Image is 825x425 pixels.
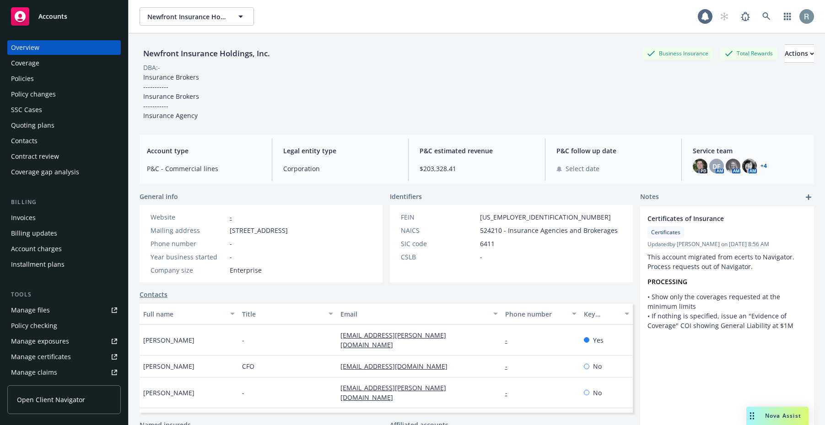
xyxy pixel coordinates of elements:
div: Drag to move [746,407,758,425]
span: [STREET_ADDRESS] [230,226,288,235]
span: CFO [242,361,254,371]
a: Coverage gap analysis [7,165,121,179]
div: Manage exposures [11,334,69,349]
span: - [230,252,232,262]
div: Overview [11,40,39,55]
a: Search [757,7,776,26]
div: Quoting plans [11,118,54,133]
div: Account charges [11,242,62,256]
div: Manage claims [11,365,57,380]
img: photo [799,9,814,24]
span: No [593,388,602,398]
div: Invoices [11,210,36,225]
button: Phone number [501,303,580,325]
a: Policy changes [7,87,121,102]
span: Open Client Navigator [17,395,85,404]
a: Installment plans [7,257,121,272]
a: Coverage [7,56,121,70]
a: Overview [7,40,121,55]
div: DBA: - [143,63,160,72]
div: SIC code [401,239,476,248]
span: Newfront Insurance Holdings, Inc. [147,12,226,22]
a: - [505,362,515,371]
div: CSLB [401,252,476,262]
span: - [480,252,482,262]
a: SSC Cases [7,102,121,117]
span: Account type [147,146,261,156]
a: Manage exposures [7,334,121,349]
button: Title [238,303,337,325]
span: - [242,388,244,398]
a: Manage claims [7,365,121,380]
span: P&C - Commercial lines [147,164,261,173]
a: - [230,213,232,221]
a: - [505,336,515,344]
img: photo [693,159,707,173]
a: [EMAIL_ADDRESS][PERSON_NAME][DOMAIN_NAME] [340,331,446,349]
button: Email [337,303,501,325]
a: Contacts [7,134,121,148]
div: Contacts [11,134,38,148]
a: Manage files [7,303,121,317]
div: Total Rewards [720,48,777,59]
button: Nova Assist [746,407,809,425]
div: Coverage [11,56,39,70]
span: - [230,239,232,248]
div: Coverage gap analysis [11,165,79,179]
a: +4 [760,163,767,169]
div: Tools [7,290,121,299]
div: Billing updates [11,226,57,241]
div: Website [151,212,226,222]
a: Account charges [7,242,121,256]
span: P&C estimated revenue [420,146,534,156]
a: Policies [7,71,121,86]
div: Certificates of InsuranceCertificatesUpdatedby [PERSON_NAME] on [DATE] 8:56 AMThis account migrat... [640,206,814,338]
div: Policy checking [11,318,57,333]
span: [PERSON_NAME] [143,335,194,345]
span: [US_EMPLOYER_IDENTIFICATION_NUMBER] [480,212,611,222]
div: Installment plans [11,257,65,272]
div: Mailing address [151,226,226,235]
button: Key contact [580,303,633,325]
p: • Show only the coverages requested at the minimum limits • If nothing is specified, issue an "Ev... [647,292,807,330]
div: Email [340,309,487,319]
a: - [505,388,515,397]
a: [EMAIL_ADDRESS][PERSON_NAME][DOMAIN_NAME] [340,383,446,402]
img: photo [742,159,757,173]
span: Enterprise [230,265,262,275]
div: Title [242,309,324,319]
div: Manage files [11,303,50,317]
span: No [593,361,602,371]
a: [EMAIL_ADDRESS][DOMAIN_NAME] [340,362,455,371]
p: This account migrated from ecerts to Navigator. Process requests out of Navigator. [647,252,807,271]
button: Full name [140,303,238,325]
div: Key contact [584,309,619,319]
span: Updated by [PERSON_NAME] on [DATE] 8:56 AM [647,240,807,248]
span: Identifiers [390,192,422,201]
div: Phone number [151,239,226,248]
div: FEIN [401,212,476,222]
span: Select date [566,164,599,173]
div: Year business started [151,252,226,262]
div: SSC Cases [11,102,42,117]
strong: PROCESSING [647,277,687,286]
a: Billing updates [7,226,121,241]
a: Policy checking [7,318,121,333]
span: 524210 - Insurance Agencies and Brokerages [480,226,618,235]
div: NAICS [401,226,476,235]
span: [PERSON_NAME] [143,361,194,371]
div: Manage certificates [11,350,71,364]
div: Billing [7,198,121,207]
span: General info [140,192,178,201]
span: Accounts [38,13,67,20]
div: Full name [143,309,225,319]
a: Start snowing [715,7,733,26]
div: Policy changes [11,87,56,102]
span: Corporation [283,164,397,173]
a: Report a Bug [736,7,755,26]
span: Notes [640,192,659,203]
span: - [242,335,244,345]
span: 6411 [480,239,495,248]
div: Policies [11,71,34,86]
span: Service team [693,146,807,156]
